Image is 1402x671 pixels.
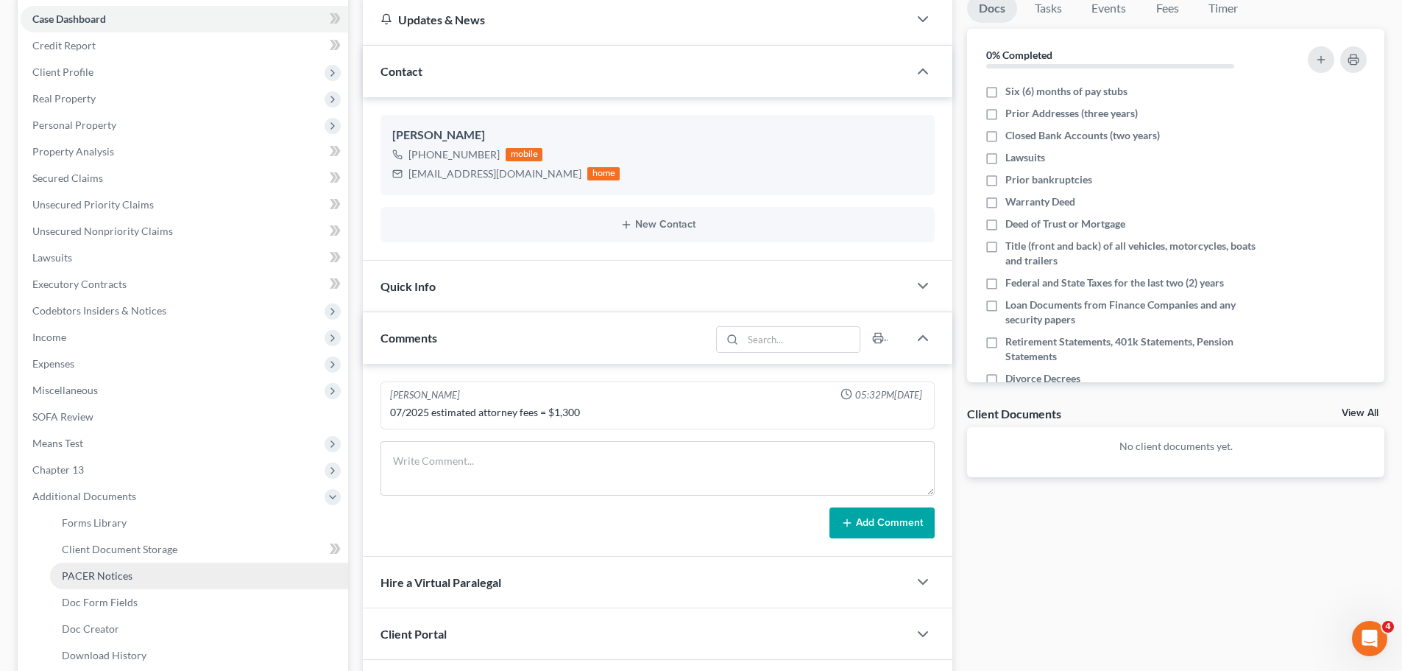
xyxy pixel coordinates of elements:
div: 07/2025 estimated attorney fees = $1,300 [390,405,925,420]
div: [PHONE_NUMBER] [408,147,500,162]
span: Client Document Storage [62,543,177,555]
a: PACER Notices [50,563,348,589]
a: Property Analysis [21,138,348,165]
span: Personal Property [32,119,116,131]
input: Search... [743,327,860,352]
span: Income [32,331,66,343]
a: SOFA Review [21,404,348,430]
div: [PERSON_NAME] [390,388,460,402]
span: Forms Library [62,516,127,529]
span: Download History [62,649,146,661]
span: Title (front and back) of all vehicles, motorcycles, boats and trailers [1005,239,1267,268]
div: home [587,167,620,180]
span: Six (6) months of pay stubs [1005,84,1127,99]
span: Divorce Decrees [1005,371,1080,386]
span: Additional Documents [32,490,136,502]
span: Deed of Trust or Mortgage [1005,217,1125,231]
a: Unsecured Nonpriority Claims [21,218,348,245]
button: New Contact [392,219,923,231]
span: Federal and State Taxes for the last two (2) years [1005,275,1224,290]
span: Closed Bank Accounts (two years) [1005,128,1160,143]
span: Real Property [32,92,96,105]
span: Unsecured Priority Claims [32,198,154,211]
a: Secured Claims [21,165,348,192]
span: Prior bankruptcies [1005,172,1092,187]
div: mobile [506,148,542,161]
span: Miscellaneous [32,384,98,396]
span: Retirement Statements, 401k Statements, Pension Statements [1005,334,1267,364]
span: Doc Form Fields [62,596,138,608]
a: Forms Library [50,510,348,536]
span: Lawsuits [32,251,72,264]
span: PACER Notices [62,569,132,582]
span: Client Profile [32,66,93,78]
iframe: Intercom live chat [1352,621,1387,656]
strong: 0% Completed [986,49,1052,61]
span: Warranty Deed [1005,194,1075,209]
span: Contact [380,64,422,78]
a: Credit Report [21,32,348,59]
span: 4 [1382,621,1394,633]
span: Doc Creator [62,622,119,635]
a: Case Dashboard [21,6,348,32]
div: Updates & News [380,12,891,27]
span: Loan Documents from Finance Companies and any security papers [1005,298,1267,327]
a: View All [1342,408,1378,418]
a: Doc Creator [50,616,348,642]
span: 05:32PM[DATE] [855,388,922,402]
p: No client documents yet. [979,439,1373,454]
span: Chapter 13 [32,463,84,476]
span: Unsecured Nonpriority Claims [32,225,173,237]
span: Client Portal [380,627,447,641]
span: Property Analysis [32,145,114,158]
span: Means Test [32,437,83,449]
span: Codebtors Insiders & Notices [32,304,166,317]
span: Credit Report [32,39,96,52]
a: Download History [50,642,348,669]
span: Prior Addresses (three years) [1005,106,1138,121]
a: Unsecured Priority Claims [21,192,348,218]
a: Doc Form Fields [50,589,348,616]
span: Comments [380,331,437,345]
span: Case Dashboard [32,13,106,25]
a: Client Document Storage [50,536,348,563]
span: Secured Claims [32,172,103,184]
div: [PERSON_NAME] [392,127,923,144]
span: Expenses [32,357,74,370]
span: Quick Info [380,279,436,293]
div: [EMAIL_ADDRESS][DOMAIN_NAME] [408,166,581,181]
span: Hire a Virtual Paralegal [380,575,501,589]
span: Lawsuits [1005,150,1045,165]
a: Executory Contracts [21,271,348,298]
div: Client Documents [967,406,1061,421]
span: Executory Contracts [32,278,127,290]
a: Lawsuits [21,245,348,271]
span: SOFA Review [32,410,93,423]
button: Add Comment [829,507,935,538]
